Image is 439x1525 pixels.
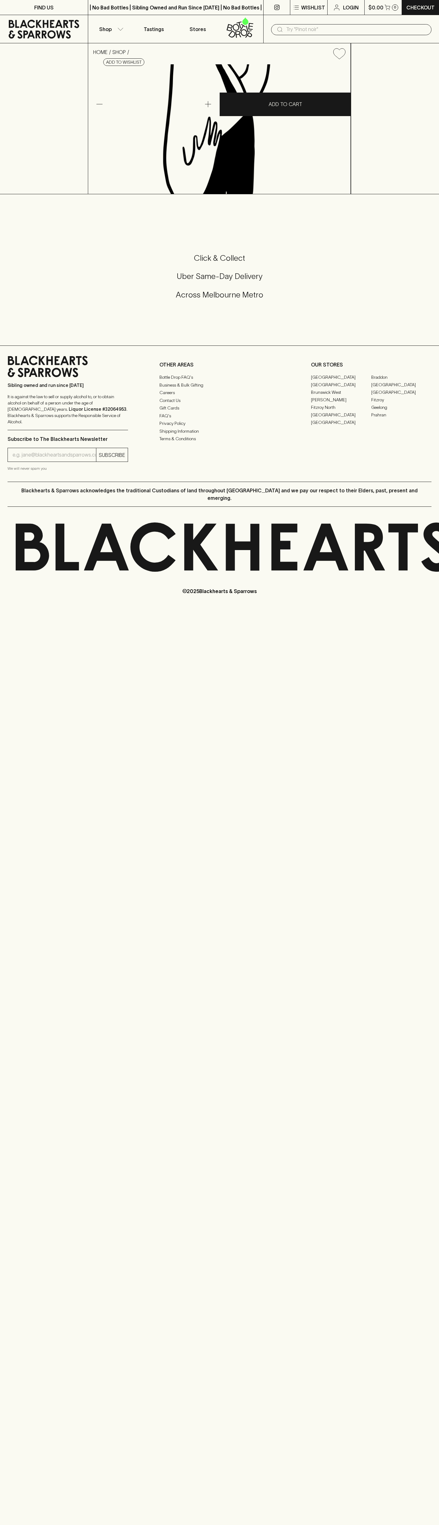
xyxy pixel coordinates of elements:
input: Try "Pinot noir" [286,24,426,35]
a: [GEOGRAPHIC_DATA] [371,388,431,396]
img: Mount Zero Lemon & Thyme Mixed Olives Pouch 80g [88,64,351,194]
strong: Liquor License #32064953 [69,407,126,412]
p: Blackhearts & Sparrows acknowledges the traditional Custodians of land throughout [GEOGRAPHIC_DAT... [12,487,427,502]
p: Shop [99,25,112,33]
a: Braddon [371,373,431,381]
p: Wishlist [301,4,325,11]
button: Shop [88,15,132,43]
h5: Across Melbourne Metro [8,290,431,300]
p: It is against the law to sell or supply alcohol to, or to obtain alcohol on behalf of a person un... [8,393,128,425]
p: Subscribe to The Blackhearts Newsletter [8,435,128,443]
a: SHOP [112,49,126,55]
a: [GEOGRAPHIC_DATA] [311,411,371,419]
a: Contact Us [159,397,280,404]
button: SUBSCRIBE [96,448,128,462]
h5: Click & Collect [8,253,431,263]
p: Stores [190,25,206,33]
a: [GEOGRAPHIC_DATA] [311,373,371,381]
a: Business & Bulk Gifting [159,381,280,389]
p: ADD TO CART [269,100,302,108]
a: [GEOGRAPHIC_DATA] [311,381,371,388]
a: [GEOGRAPHIC_DATA] [311,419,371,426]
a: Fitzroy North [311,404,371,411]
a: [GEOGRAPHIC_DATA] [371,381,431,388]
h5: Uber Same-Day Delivery [8,271,431,281]
p: 0 [394,6,396,9]
a: Prahran [371,411,431,419]
p: OTHER AREAS [159,361,280,368]
a: Geelong [371,404,431,411]
p: Sibling owned and run since [DATE] [8,382,128,388]
button: Add to wishlist [331,46,348,62]
a: FAQ's [159,412,280,420]
a: Terms & Conditions [159,435,280,443]
a: Gift Cards [159,404,280,412]
a: Shipping Information [159,427,280,435]
input: e.g. jane@blackheartsandsparrows.com.au [13,450,96,460]
div: Call to action block [8,228,431,333]
a: Tastings [132,15,176,43]
a: Careers [159,389,280,397]
a: Bottle Drop FAQ's [159,374,280,381]
p: Login [343,4,359,11]
p: We will never spam you [8,465,128,472]
a: Brunswick West [311,388,371,396]
a: Fitzroy [371,396,431,404]
a: Stores [176,15,220,43]
a: Privacy Policy [159,420,280,427]
p: OUR STORES [311,361,431,368]
p: Checkout [406,4,435,11]
button: Add to wishlist [103,58,144,66]
p: FIND US [34,4,54,11]
p: $0.00 [368,4,383,11]
p: SUBSCRIBE [99,451,125,459]
a: HOME [93,49,108,55]
button: ADD TO CART [220,93,351,116]
p: Tastings [144,25,164,33]
a: [PERSON_NAME] [311,396,371,404]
